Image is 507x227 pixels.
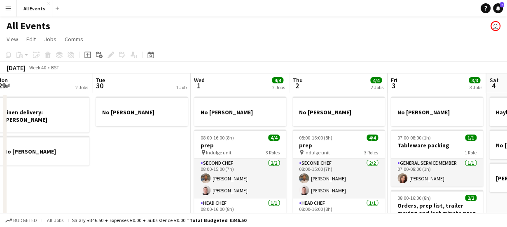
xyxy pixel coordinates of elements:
span: 3/3 [469,77,480,83]
span: 08:00-16:00 (8h) [201,135,234,141]
span: 30 [94,81,105,90]
span: 08:00-16:00 (8h) [397,195,431,201]
div: [DATE] [7,64,26,72]
span: 1 [193,81,205,90]
app-card-role: Second Chef2/208:00-15:00 (7h)[PERSON_NAME][PERSON_NAME] [194,158,286,199]
h3: No [PERSON_NAME] [391,109,483,116]
span: Total Budgeted £346.50 [189,217,246,223]
app-card-role: General service member1/107:00-08:00 (1h)[PERSON_NAME] [391,158,483,187]
a: 7 [493,3,503,13]
div: 3 Jobs [469,84,482,90]
app-user-avatar: Lucy Hinks [491,21,500,31]
span: Sat [489,76,498,84]
div: 1 Job [176,84,187,90]
span: Indulge unit [206,149,231,156]
app-job-card: No [PERSON_NAME] [194,97,286,126]
span: 7 [500,2,504,7]
div: 2 Jobs [371,84,383,90]
span: Fri [391,76,397,84]
app-card-role: Second Chef2/208:00-15:00 (7h)[PERSON_NAME][PERSON_NAME] [292,158,385,199]
span: Wed [194,76,205,84]
h3: prep [292,142,385,149]
button: Budgeted [4,216,38,225]
h3: Tableware packing [391,142,483,149]
span: Edit [26,35,36,43]
span: 4/4 [272,77,283,83]
h1: All Events [7,20,50,32]
span: 3 [390,81,397,90]
span: 1 Role [465,149,477,156]
a: View [3,34,21,45]
a: Jobs [41,34,60,45]
div: Salary £346.50 + Expenses £0.00 + Subsistence £0.00 = [72,217,246,223]
h3: No [PERSON_NAME] [96,109,188,116]
app-job-card: No [PERSON_NAME] [292,97,385,126]
span: 3 Roles [364,149,378,156]
app-job-card: 07:00-08:00 (1h)1/1Tableware packing1 RoleGeneral service member1/107:00-08:00 (1h)[PERSON_NAME] [391,130,483,187]
span: Budgeted [13,218,37,223]
app-card-role: Head Chef1/108:00-16:00 (8h)[PERSON_NAME] [292,199,385,227]
h3: No [PERSON_NAME] [292,109,385,116]
span: Thu [292,76,303,84]
span: 4/4 [268,135,280,141]
div: 2 Jobs [75,84,88,90]
span: 07:00-08:00 (1h) [397,135,431,141]
h3: Orders, prep list, trailer moving and last minute prep [391,202,483,217]
span: 1/1 [465,135,477,141]
span: Week 40 [27,64,48,71]
span: 2 [291,81,303,90]
span: 4 [488,81,498,90]
span: Jobs [44,35,56,43]
span: Indulge unit [304,149,330,156]
h3: No [PERSON_NAME] [194,109,286,116]
app-job-card: No [PERSON_NAME] [96,97,188,126]
span: 2/2 [465,195,477,201]
button: All Events [17,0,52,17]
span: 3 Roles [266,149,280,156]
app-card-role: Head Chef1/108:00-16:00 (8h)[PERSON_NAME] [194,199,286,227]
span: 08:00-16:00 (8h) [299,135,332,141]
a: Comms [61,34,86,45]
h3: prep [194,142,286,149]
span: View [7,35,18,43]
a: Edit [23,34,39,45]
div: 2 Jobs [272,84,285,90]
span: 4/4 [367,135,378,141]
app-job-card: No [PERSON_NAME] [391,97,483,126]
span: Comms [65,35,83,43]
span: All jobs [45,217,65,223]
div: BST [51,64,59,71]
span: Tue [96,76,105,84]
span: 4/4 [370,77,382,83]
